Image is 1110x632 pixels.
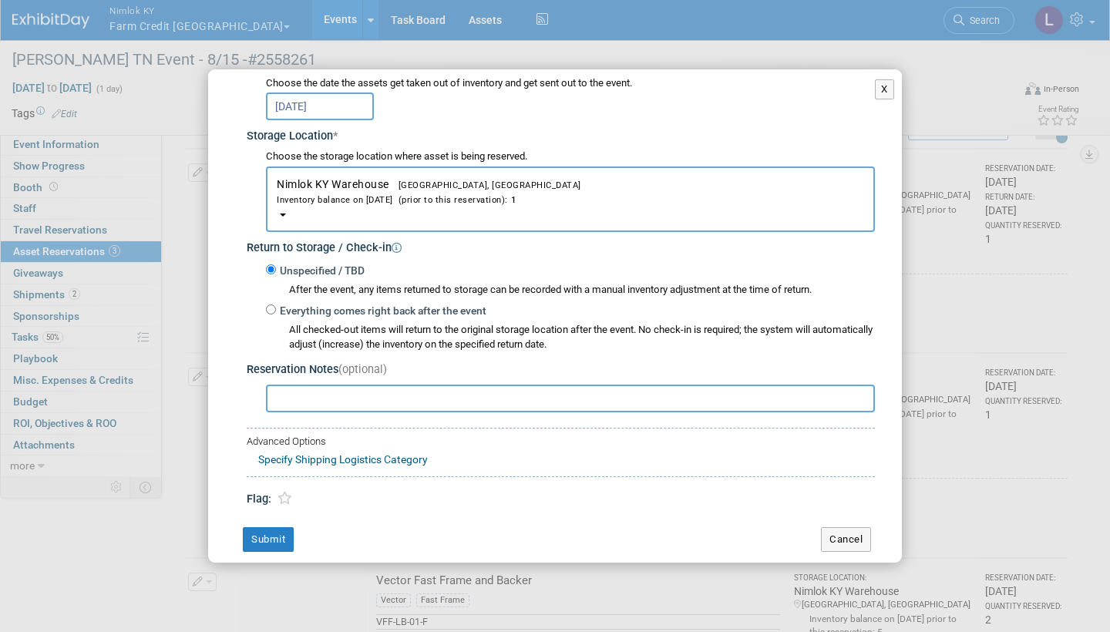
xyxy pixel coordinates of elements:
[277,192,864,207] div: Inventory balance on [DATE] (prior to this reservation):
[266,166,875,232] button: Nimlok KY Warehouse[GEOGRAPHIC_DATA], [GEOGRAPHIC_DATA]Inventory balance on [DATE] (prior to this...
[266,150,875,164] div: Choose the storage location where asset is being reserved.
[266,76,875,91] div: Choose the date the assets get taken out of inventory and get sent out to the event.
[247,236,875,257] div: Return to Storage / Check-in
[258,453,428,466] a: Specify Shipping Logistics Category
[266,92,374,120] input: Reservation Date
[247,435,875,449] div: Advanced Options
[389,180,581,190] span: [GEOGRAPHIC_DATA], [GEOGRAPHIC_DATA]
[276,264,365,279] label: Unspecified / TBD
[508,195,516,205] span: 1
[247,362,875,378] div: Reservation Notes
[276,304,486,319] label: Everything comes right back after the event
[821,527,871,552] button: Cancel
[266,279,875,298] div: After the event, any items returned to storage can be recorded with a manual inventory adjustment...
[247,492,271,506] span: Flag:
[243,527,294,552] button: Submit
[875,79,894,99] button: X
[338,363,387,376] span: (optional)
[289,323,875,352] div: All checked-out items will return to the original storage location after the event. No check-in i...
[247,124,875,145] div: Storage Location
[277,178,864,207] span: Nimlok KY Warehouse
